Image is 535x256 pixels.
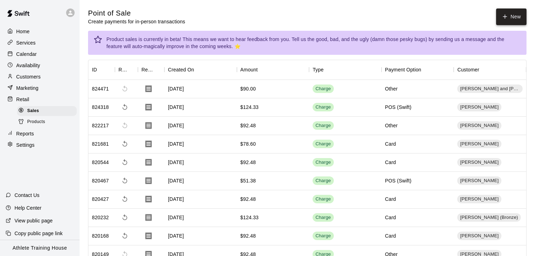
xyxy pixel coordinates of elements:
[16,62,40,69] p: Availability
[240,60,258,80] div: Amount
[155,65,164,75] button: Sort
[168,60,194,80] div: Created On
[106,33,521,53] div: Product sales is currently in beta! This means we want to hear feedback from you. Tell us the goo...
[141,118,156,133] button: Download Receipt
[315,86,331,92] div: Charge
[315,214,331,221] div: Charge
[240,214,259,221] div: $124.33
[138,60,164,80] div: Receipt
[240,104,259,111] div: $124.33
[118,138,131,150] span: Refund payment
[16,73,41,80] p: Customers
[14,230,63,237] p: Copy public page link
[16,28,30,35] p: Home
[6,71,74,82] a: Customers
[92,104,109,111] div: 824318
[237,60,309,80] div: Amount
[385,232,396,239] div: Card
[6,37,74,48] div: Services
[457,232,501,240] div: [PERSON_NAME]
[457,178,501,184] span: [PERSON_NAME]
[16,96,29,103] p: Retail
[258,65,268,75] button: Sort
[457,104,501,111] span: [PERSON_NAME]
[385,104,412,111] div: POS (Swift)
[457,141,501,147] span: [PERSON_NAME]
[164,190,237,209] div: [DATE]
[457,233,501,239] span: [PERSON_NAME]
[385,85,398,92] div: Other
[315,196,331,203] div: Charge
[385,214,396,221] div: Card
[92,196,109,203] div: 820427
[14,204,41,211] p: Help Center
[240,196,256,203] div: $92.48
[457,122,501,129] span: [PERSON_NAME]
[17,105,80,116] a: Sales
[141,82,156,96] button: Download Receipt
[315,141,331,147] div: Charge
[457,86,523,92] span: [PERSON_NAME] and [PERSON_NAME]
[315,233,331,239] div: Charge
[92,159,109,166] div: 820544
[17,116,80,127] a: Products
[16,130,34,137] p: Reports
[382,60,454,80] div: Payment Option
[324,65,333,75] button: Sort
[13,244,67,252] p: Athlete Training House
[16,141,35,149] p: Settings
[240,177,256,184] div: $51.38
[454,60,526,80] div: Customer
[164,172,237,190] div: [DATE]
[118,156,131,169] span: Refund payment
[240,140,256,147] div: $78.60
[16,51,37,58] p: Calendar
[6,26,74,37] a: Home
[457,196,501,203] span: [PERSON_NAME]
[385,140,396,147] div: Card
[141,100,156,114] button: Download Receipt
[118,101,131,114] span: Refund payment
[27,118,45,126] span: Products
[385,177,412,184] div: POS (Swift)
[118,119,131,132] span: Cannot make a refund for non card payments
[92,60,97,80] div: ID
[457,103,501,111] div: [PERSON_NAME]
[6,60,74,71] div: Availability
[14,217,53,224] p: View public page
[315,104,331,111] div: Charge
[385,60,421,80] div: Payment Option
[141,229,156,243] button: Download Receipt
[141,60,155,80] div: Receipt
[6,128,74,139] a: Reports
[240,232,256,239] div: $92.48
[92,232,109,239] div: 820168
[315,159,331,166] div: Charge
[97,65,107,75] button: Sort
[6,140,74,150] a: Settings
[457,214,521,221] span: [PERSON_NAME] (Bronze)
[118,229,131,242] span: Refund payment
[240,159,256,166] div: $92.48
[315,178,331,184] div: Charge
[118,193,131,205] span: Refund payment
[309,60,382,80] div: Type
[6,94,74,105] a: Retail
[164,98,237,117] div: [DATE]
[118,174,131,187] span: Refund payment
[164,60,237,80] div: Created On
[457,158,501,167] div: [PERSON_NAME]
[164,135,237,153] div: [DATE]
[88,60,115,80] div: ID
[118,82,131,95] span: Cannot make a refund for non card payments
[457,60,479,80] div: Customer
[6,49,74,59] div: Calendar
[164,209,237,227] div: [DATE]
[92,214,109,221] div: 820232
[6,83,74,93] a: Marketing
[479,65,489,75] button: Sort
[496,8,527,25] button: New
